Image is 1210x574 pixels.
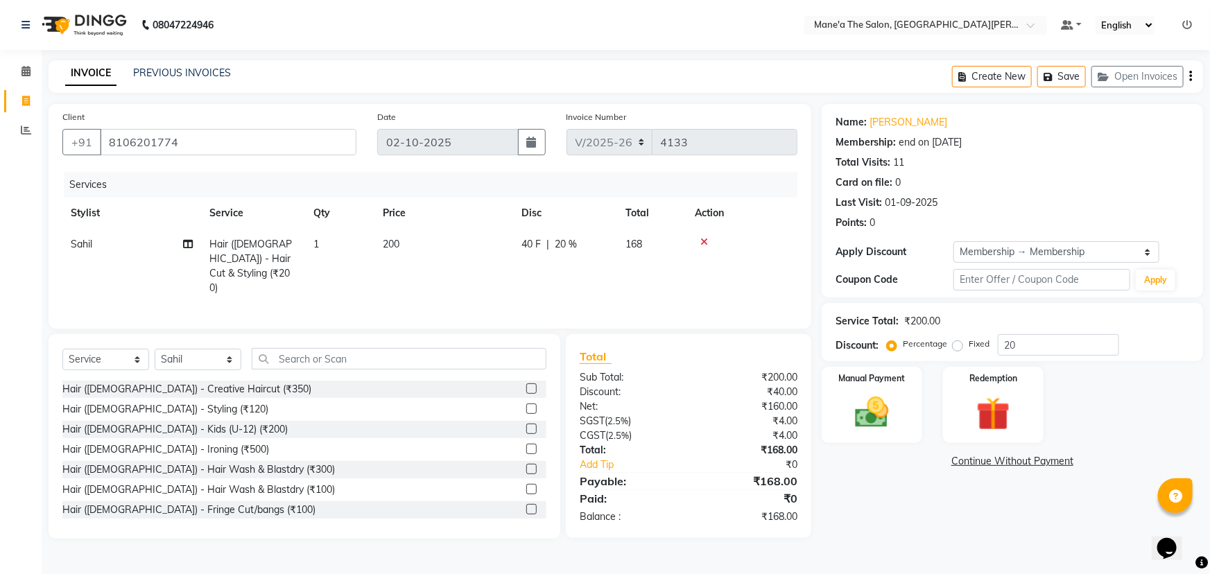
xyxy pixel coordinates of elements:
button: Apply [1136,270,1175,290]
div: Balance : [569,510,689,524]
th: Service [201,198,305,229]
div: ₹4.00 [689,428,808,443]
div: Card on file: [836,175,892,190]
a: [PERSON_NAME] [870,115,947,130]
th: Action [686,198,797,229]
div: end on [DATE] [899,135,962,150]
div: Total: [569,443,689,458]
label: Redemption [969,372,1017,385]
div: ₹168.00 [689,443,808,458]
div: Hair ([DEMOGRAPHIC_DATA]) - Styling (₹120) [62,402,268,417]
div: ₹0 [709,458,808,472]
div: Service Total: [836,314,899,329]
a: INVOICE [65,61,116,86]
div: Hair ([DEMOGRAPHIC_DATA]) - Ironing (₹500) [62,442,269,457]
input: Search or Scan [252,348,546,369]
th: Qty [305,198,374,229]
input: Search by Name/Mobile/Email/Code [100,129,356,155]
div: 0 [895,175,901,190]
span: 40 F [521,237,541,252]
span: 200 [383,238,399,250]
span: 168 [625,238,642,250]
div: Net: [569,399,689,414]
span: Sahil [71,238,92,250]
input: Enter Offer / Coupon Code [953,269,1130,290]
div: Payable: [569,473,689,489]
img: logo [35,6,130,44]
span: 20 % [555,237,577,252]
div: Hair ([DEMOGRAPHIC_DATA]) - Hair Wash & Blastdry (₹300) [62,462,335,477]
button: Open Invoices [1091,66,1184,87]
label: Date [377,111,396,123]
th: Total [617,198,686,229]
div: 01-09-2025 [885,195,937,210]
span: | [546,237,549,252]
th: Stylist [62,198,201,229]
label: Percentage [903,338,947,350]
div: ₹40.00 [689,385,808,399]
div: ₹168.00 [689,510,808,524]
div: Coupon Code [836,272,953,287]
div: ( ) [569,428,689,443]
div: Hair ([DEMOGRAPHIC_DATA]) - Kids (U-12) (₹200) [62,422,288,437]
span: 1 [313,238,319,250]
div: 11 [893,155,904,170]
div: Discount: [569,385,689,399]
span: CGST [580,429,605,442]
b: 08047224946 [153,6,214,44]
div: Name: [836,115,867,130]
div: Hair ([DEMOGRAPHIC_DATA]) - Creative Haircut (₹350) [62,382,311,397]
th: Disc [513,198,617,229]
a: Add Tip [569,458,708,472]
div: Total Visits: [836,155,890,170]
button: +91 [62,129,101,155]
span: 2.5% [607,415,628,426]
button: Save [1037,66,1086,87]
iframe: chat widget [1152,519,1196,560]
span: SGST [580,415,605,427]
span: 2.5% [608,430,629,441]
div: Discount: [836,338,879,353]
div: ₹0 [689,490,808,507]
div: ₹160.00 [689,399,808,414]
img: _cash.svg [845,393,899,432]
div: ₹200.00 [689,370,808,385]
label: Client [62,111,85,123]
div: Services [64,172,808,198]
div: Apply Discount [836,245,953,259]
div: ₹4.00 [689,414,808,428]
div: ₹168.00 [689,473,808,489]
div: Paid: [569,490,689,507]
label: Manual Payment [838,372,905,385]
img: _gift.svg [966,393,1021,435]
div: Hair ([DEMOGRAPHIC_DATA]) - Fringe Cut/bangs (₹100) [62,503,316,517]
div: Membership: [836,135,896,150]
th: Price [374,198,513,229]
div: ( ) [569,414,689,428]
a: PREVIOUS INVOICES [133,67,231,79]
button: Create New [952,66,1032,87]
div: Last Visit: [836,195,882,210]
span: Total [580,349,612,364]
div: Sub Total: [569,370,689,385]
span: Hair ([DEMOGRAPHIC_DATA]) - Hair Cut & Styling (₹200) [209,238,292,294]
div: ₹200.00 [904,314,940,329]
div: Hair ([DEMOGRAPHIC_DATA]) - Hair Wash & Blastdry (₹100) [62,482,335,497]
label: Invoice Number [567,111,627,123]
label: Fixed [969,338,989,350]
div: 0 [870,216,875,230]
div: Points: [836,216,867,230]
a: Continue Without Payment [824,454,1200,469]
